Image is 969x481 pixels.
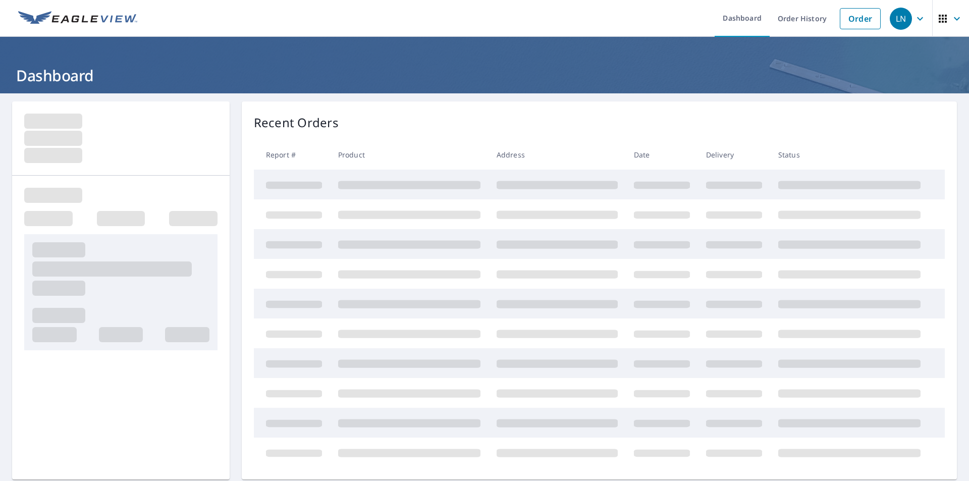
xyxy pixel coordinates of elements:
p: Recent Orders [254,114,339,132]
img: EV Logo [18,11,137,26]
div: LN [890,8,912,30]
th: Product [330,140,489,170]
th: Address [489,140,626,170]
th: Delivery [698,140,770,170]
a: Order [840,8,881,29]
th: Date [626,140,698,170]
th: Report # [254,140,330,170]
th: Status [770,140,929,170]
h1: Dashboard [12,65,957,86]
